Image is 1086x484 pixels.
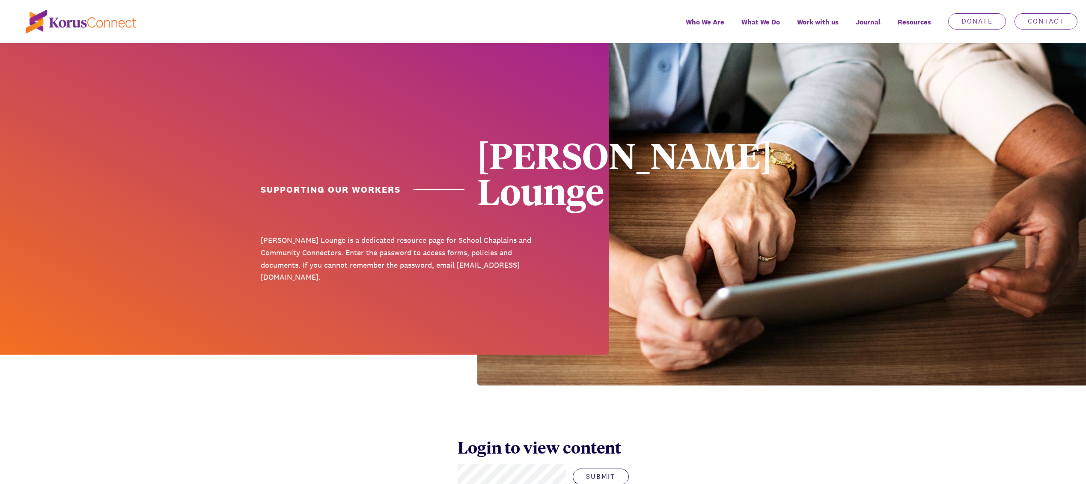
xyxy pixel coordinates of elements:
a: Donate [948,13,1006,30]
span: Work with us [797,16,839,28]
a: Contact [1015,13,1077,30]
img: korus-connect%2Fc5177985-88d5-491d-9cd7-4a1febad1357_logo.svg [26,10,136,33]
a: Work with us [788,12,847,43]
h1: Supporting Our Workers [261,183,464,196]
div: Resources [889,12,940,43]
div: Login to view content [458,437,629,457]
span: Journal [856,16,881,28]
a: Journal [847,12,889,43]
a: What We Do [733,12,788,43]
span: What We Do [741,16,780,28]
span: Who We Are [686,16,724,28]
p: [PERSON_NAME] Lounge is a dedicated resource page for School Chaplains and Community Connectors. ... [261,234,537,284]
div: [PERSON_NAME] Lounge [477,137,753,209]
a: Who We Are [677,12,733,43]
